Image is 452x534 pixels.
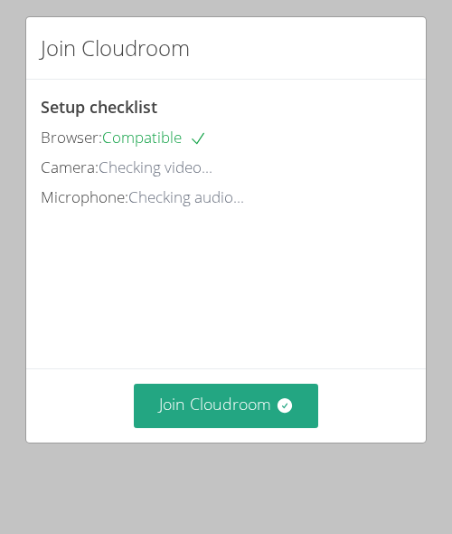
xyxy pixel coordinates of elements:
[41,32,190,64] h2: Join Cloudroom
[102,127,207,148] span: Compatible
[134,384,319,428] button: Join Cloudroom
[41,96,157,118] span: Setup checklist
[128,186,244,207] span: Checking audio...
[41,186,128,207] span: Microphone:
[41,127,102,148] span: Browser:
[41,157,99,177] span: Camera:
[99,157,212,177] span: Checking video...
